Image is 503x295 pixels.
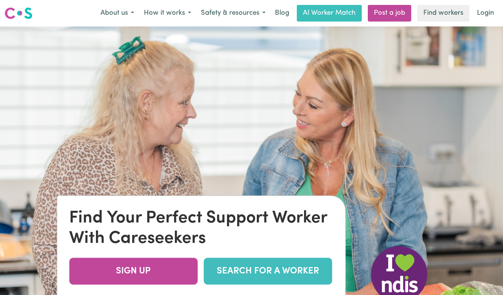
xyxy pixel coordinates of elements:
[270,5,294,22] a: Blog
[472,5,498,22] a: Login
[96,5,139,21] button: About us
[196,5,270,21] button: Safety & resources
[5,6,32,20] img: Careseekers logo
[69,258,197,284] a: SIGN UP
[368,5,411,22] a: Post a job
[5,5,32,22] a: Careseekers logo
[417,5,469,22] a: Find workers
[297,5,362,22] a: AI Worker Match
[139,5,196,21] button: How it works
[473,265,497,289] iframe: Button to launch messaging window
[204,258,332,284] a: SEARCH FOR A WORKER
[69,208,333,249] div: Find Your Perfect Support Worker With Careseekers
